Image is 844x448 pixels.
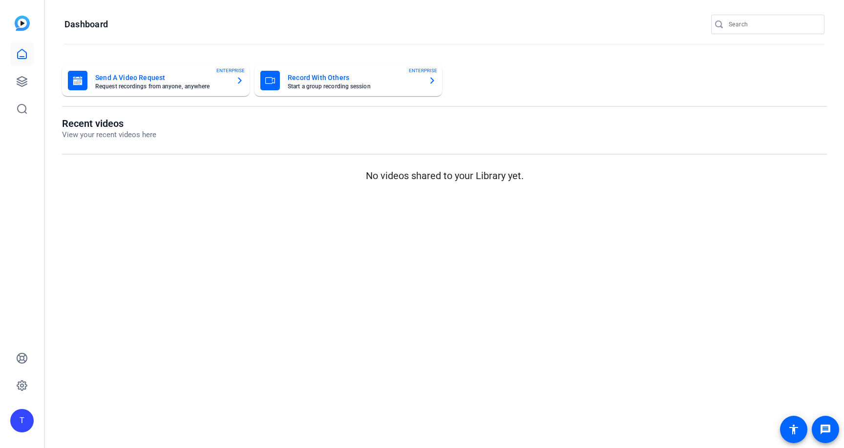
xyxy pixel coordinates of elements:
button: Record With OthersStart a group recording sessionENTERPRISE [254,65,442,96]
p: View your recent videos here [62,129,156,141]
mat-card-title: Send A Video Request [95,72,228,83]
span: ENTERPRISE [216,67,245,74]
p: No videos shared to your Library yet. [62,168,827,183]
span: ENTERPRISE [409,67,437,74]
input: Search [729,19,817,30]
mat-icon: accessibility [788,424,800,435]
mat-card-subtitle: Start a group recording session [288,83,421,89]
h1: Dashboard [64,19,108,30]
mat-card-subtitle: Request recordings from anyone, anywhere [95,83,228,89]
img: blue-gradient.svg [15,16,30,31]
div: T [10,409,34,432]
button: Send A Video RequestRequest recordings from anyone, anywhereENTERPRISE [62,65,250,96]
h1: Recent videos [62,118,156,129]
mat-icon: message [820,424,831,435]
mat-card-title: Record With Others [288,72,421,83]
